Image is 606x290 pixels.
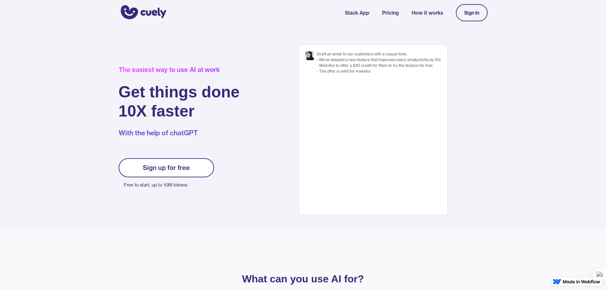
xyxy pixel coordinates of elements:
[345,9,369,17] a: Slack App
[563,280,600,284] img: Made in Webflow
[317,51,441,74] div: Draft an email to our customers with a casual tone: - We’ve shipped a new feature that improves u...
[124,180,214,189] p: Free to start, up to 10M tokens
[456,4,488,21] a: Sign In
[119,66,240,74] div: The easiest way to use AI at work
[464,10,479,16] div: Sign In
[119,158,214,177] a: Sign up for free
[143,164,190,172] div: Sign up for free
[382,9,399,17] a: Pricing
[412,9,443,17] a: How it works
[119,82,240,121] h1: Get things done 10X faster
[119,128,240,138] p: With the help of chatGPT
[119,1,166,25] a: home
[154,274,453,283] p: What can you use AI for?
